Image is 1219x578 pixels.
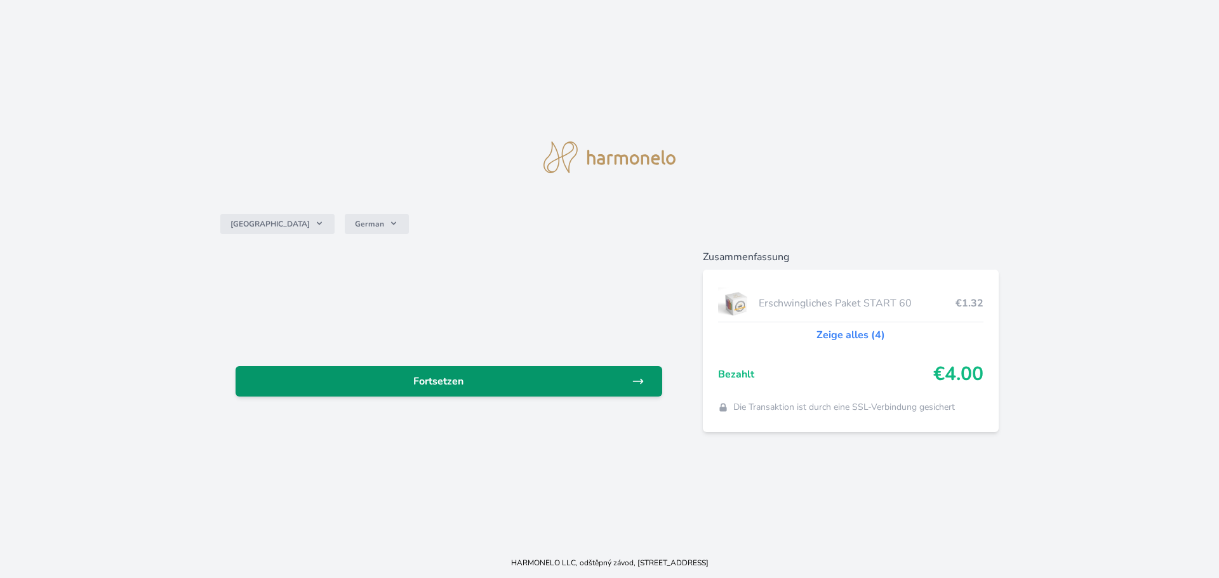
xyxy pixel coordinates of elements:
h6: Zusammenfassung [703,249,999,265]
img: logo.svg [543,141,676,173]
button: German [345,214,409,234]
span: Bezahlt [718,367,934,382]
span: €1.32 [956,296,983,311]
span: Die Transaktion ist durch eine SSL-Verbindung gesichert [733,401,955,414]
span: Fortsetzen [246,374,632,389]
a: Fortsetzen [236,366,662,397]
a: Zeige alles (4) [816,327,885,343]
span: German [355,219,384,229]
span: [GEOGRAPHIC_DATA] [230,219,310,229]
button: [GEOGRAPHIC_DATA] [220,214,335,234]
span: Erschwingliches Paket START 60 [759,296,956,311]
img: start.jpg [718,287,754,319]
span: €4.00 [933,363,983,386]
